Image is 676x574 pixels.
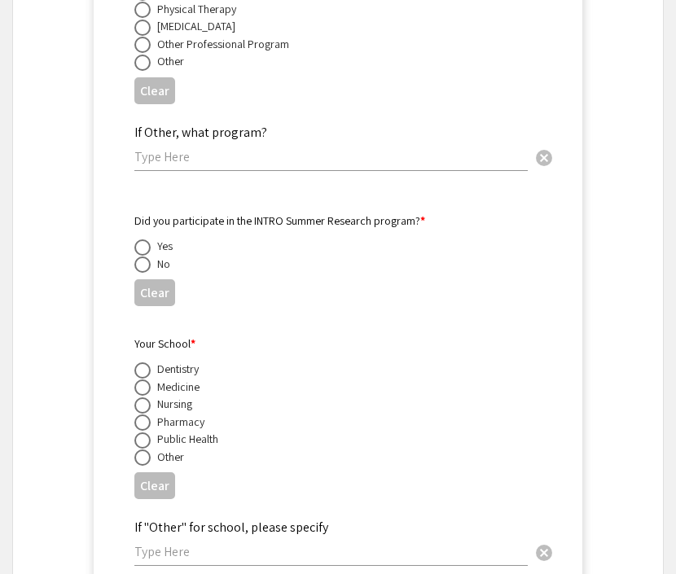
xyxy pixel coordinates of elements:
[134,519,328,536] mat-label: If "Other" for school, please specify
[534,148,554,168] span: cancel
[157,379,200,395] div: Medicine
[134,77,175,104] button: Clear
[534,543,554,563] span: cancel
[528,140,560,173] button: Clear
[157,431,218,447] div: Public Health
[157,53,184,69] div: Other
[134,213,425,228] mat-label: Did you participate in the INTRO Summer Research program?
[157,449,184,465] div: Other
[134,148,528,165] input: Type Here
[157,396,192,412] div: Nursing
[134,543,528,560] input: Type Here
[134,472,175,499] button: Clear
[157,361,199,377] div: Dentistry
[134,279,175,306] button: Clear
[134,336,195,351] mat-label: Your School
[157,414,204,430] div: Pharmacy
[157,1,236,17] div: Physical Therapy
[134,124,267,141] mat-label: If Other, what program?
[157,238,173,254] div: Yes
[12,501,69,562] iframe: Chat
[157,18,235,34] div: [MEDICAL_DATA]
[528,536,560,568] button: Clear
[157,36,289,52] div: Other Professional Program
[157,256,170,272] div: No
